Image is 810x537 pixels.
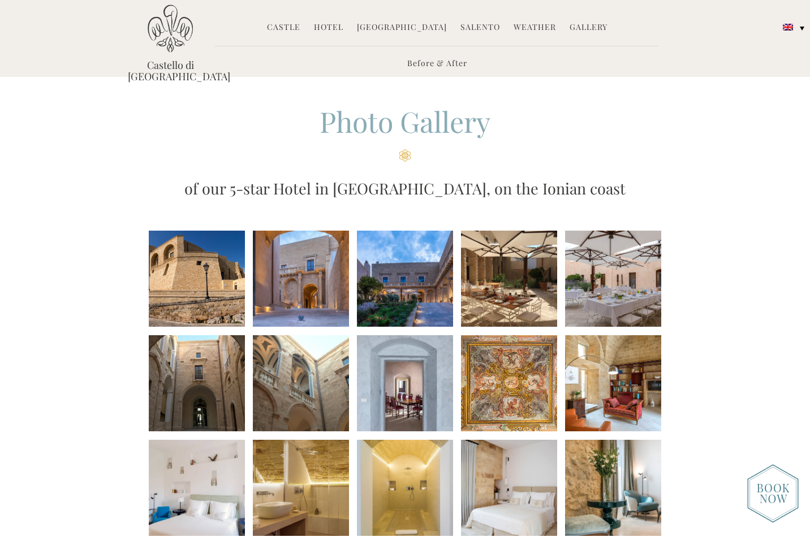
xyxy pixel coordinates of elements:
[128,102,682,162] h2: Photo Gallery
[128,177,682,200] h3: of our 5-star Hotel in [GEOGRAPHIC_DATA], on the Ionian coast
[314,21,343,34] a: Hotel
[783,24,793,31] img: English
[514,21,556,34] a: Weather
[570,21,607,34] a: Gallery
[460,21,500,34] a: Salento
[128,59,213,82] a: Castello di [GEOGRAPHIC_DATA]
[357,21,447,34] a: [GEOGRAPHIC_DATA]
[747,464,799,523] img: new-booknow.png
[407,58,467,71] a: Before & After
[267,21,300,34] a: Castle
[148,5,193,53] img: Castello di Ugento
